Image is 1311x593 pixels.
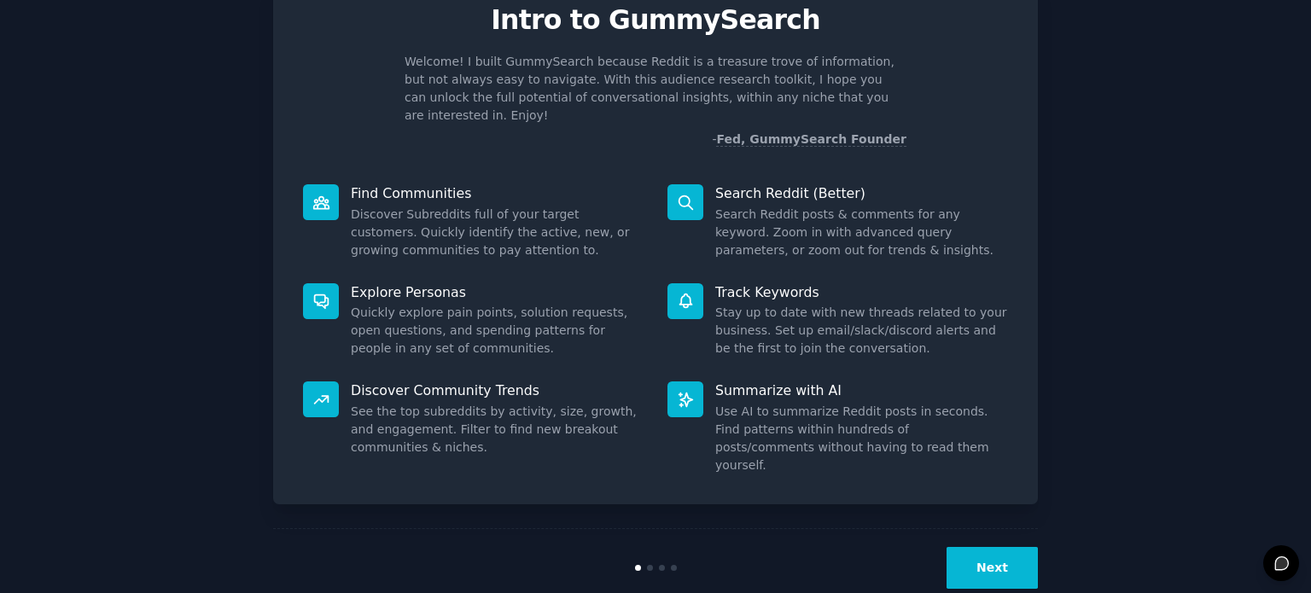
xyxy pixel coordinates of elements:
p: Explore Personas [351,283,644,301]
dd: Discover Subreddits full of your target customers. Quickly identify the active, new, or growing c... [351,206,644,259]
p: Find Communities [351,184,644,202]
dd: Stay up to date with new threads related to your business. Set up email/slack/discord alerts and ... [715,304,1008,358]
dd: Quickly explore pain points, solution requests, open questions, and spending patterns for people ... [351,304,644,358]
div: - [712,131,906,148]
button: Next [947,547,1038,589]
p: Summarize with AI [715,381,1008,399]
p: Track Keywords [715,283,1008,301]
dd: See the top subreddits by activity, size, growth, and engagement. Filter to find new breakout com... [351,403,644,456]
p: Welcome! I built GummySearch because Reddit is a treasure trove of information, but not always ea... [405,53,906,125]
a: Fed, GummySearch Founder [716,132,906,147]
p: Intro to GummySearch [291,5,1020,35]
p: Discover Community Trends [351,381,644,399]
dd: Use AI to summarize Reddit posts in seconds. Find patterns within hundreds of posts/comments with... [715,403,1008,474]
p: Search Reddit (Better) [715,184,1008,202]
dd: Search Reddit posts & comments for any keyword. Zoom in with advanced query parameters, or zoom o... [715,206,1008,259]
